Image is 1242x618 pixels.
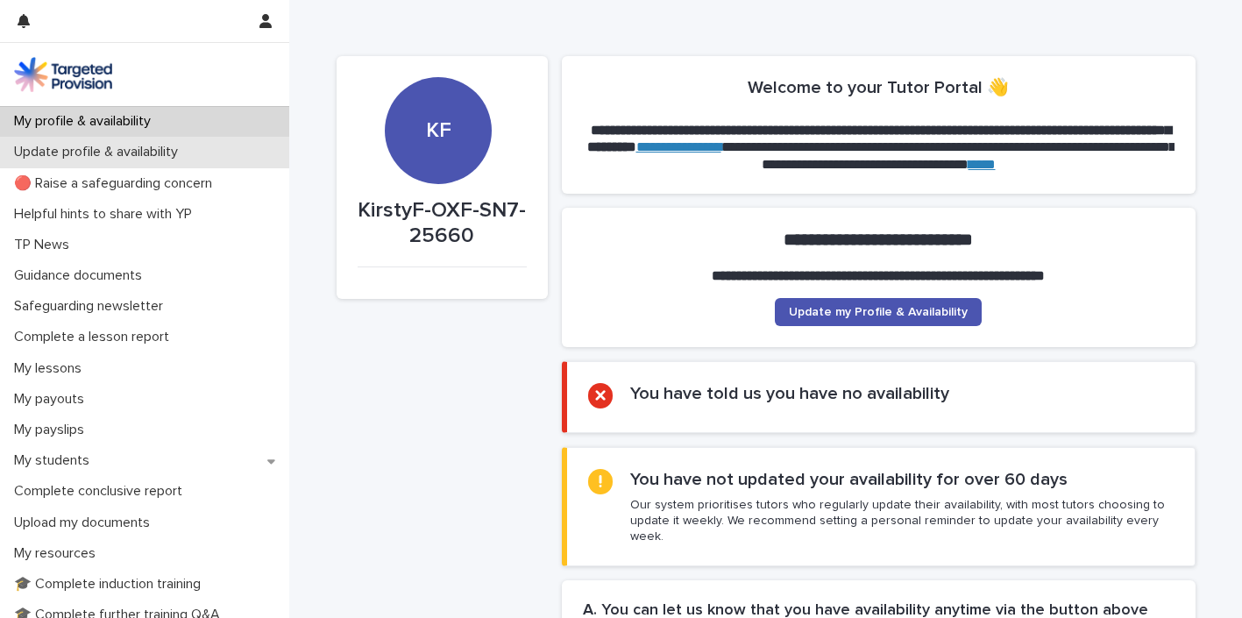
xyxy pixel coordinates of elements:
[7,545,110,562] p: My resources
[7,237,83,253] p: TP News
[7,329,183,345] p: Complete a lesson report
[7,298,177,315] p: Safeguarding newsletter
[385,11,492,144] div: KF
[7,175,226,192] p: 🔴 Raise a safeguarding concern
[7,144,192,160] p: Update profile & availability
[7,452,103,469] p: My students
[7,206,206,223] p: Helpful hints to share with YP
[748,77,1009,98] h2: Welcome to your Tutor Portal 👋
[7,422,98,438] p: My payslips
[7,515,164,531] p: Upload my documents
[775,298,982,326] a: Update my Profile & Availability
[630,383,949,404] h2: You have told us you have no availability
[630,469,1068,490] h2: You have not updated your availability for over 60 days
[630,497,1173,545] p: Our system prioritises tutors who regularly update their availability, with most tutors choosing ...
[14,57,112,92] img: M5nRWzHhSzIhMunXDL62
[7,576,215,593] p: 🎓 Complete induction training
[7,113,165,130] p: My profile & availability
[789,306,968,318] span: Update my Profile & Availability
[7,360,96,377] p: My lessons
[358,198,527,249] p: KirstyF-OXF-SN7-25660
[7,267,156,284] p: Guidance documents
[7,391,98,408] p: My payouts
[7,483,196,500] p: Complete conclusive report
